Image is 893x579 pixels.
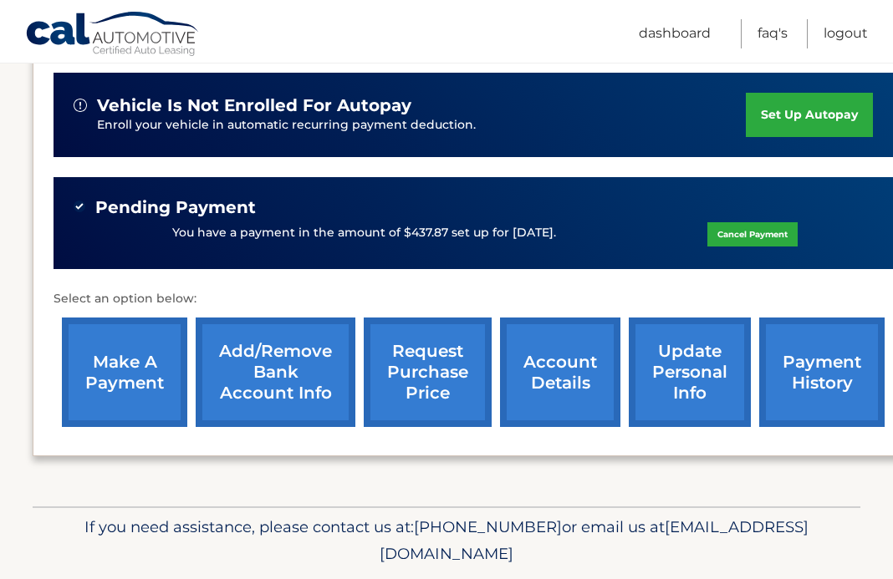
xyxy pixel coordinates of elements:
[758,19,788,48] a: FAQ's
[25,11,201,59] a: Cal Automotive
[95,197,256,218] span: Pending Payment
[629,317,751,427] a: update personal info
[639,19,711,48] a: Dashboard
[74,201,85,212] img: check-green.svg
[759,317,885,427] a: payment history
[196,317,355,427] a: Add/Remove bank account info
[74,99,87,112] img: alert-white.svg
[414,517,562,536] span: [PHONE_NUMBER]
[707,222,798,246] a: Cancel Payment
[824,19,868,48] a: Logout
[62,317,187,427] a: make a payment
[54,289,893,309] p: Select an option below:
[172,224,556,242] p: You have a payment in the amount of $437.87 set up for [DATE].
[97,95,411,116] span: vehicle is not enrolled for autopay
[380,517,809,563] span: [EMAIL_ADDRESS][DOMAIN_NAME]
[364,317,492,427] a: request purchase price
[500,317,620,427] a: account details
[746,93,873,137] a: set up autopay
[97,116,746,135] p: Enroll your vehicle in automatic recurring payment deduction.
[58,514,835,567] p: If you need assistance, please contact us at: or email us at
